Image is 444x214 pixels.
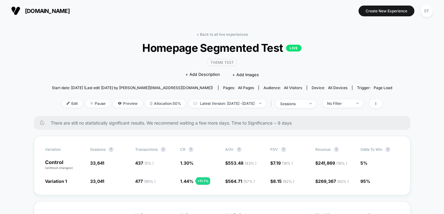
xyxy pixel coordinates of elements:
[135,160,154,166] span: 437
[51,120,398,126] span: There are still no statistically significant results. We recommend waiting a few more days . Time...
[150,102,152,105] img: rebalance
[357,85,392,90] div: Trigger:
[309,103,312,104] img: end
[243,179,255,184] span: ( 57 % )
[259,103,261,104] img: end
[318,179,349,184] span: 269,367
[374,85,392,90] span: Page Load
[270,147,278,152] span: PSV
[421,5,433,17] div: EF
[189,99,266,108] span: Latest Version: [DATE] - [DATE]
[228,160,256,166] span: 553.48
[281,147,286,152] button: ?
[45,179,67,184] span: Variation 1
[69,41,375,54] span: Homepage Segmented Test
[307,85,352,90] span: Device:
[196,177,210,185] div: + 11.1 %
[327,101,352,106] div: No Filter
[109,147,114,152] button: ?
[45,166,73,170] span: (without changes)
[318,160,347,166] span: 241,869
[360,147,394,152] span: Odds to Win
[185,72,220,78] span: + Add Description
[62,99,82,108] span: Edit
[225,179,255,184] span: $
[144,179,156,184] span: ( 95 % )
[238,85,254,90] span: all pages
[356,103,359,104] img: end
[270,160,293,166] span: $
[237,147,242,152] button: ?
[85,99,110,108] span: Pause
[161,147,166,152] button: ?
[180,179,193,184] span: 1.44 %
[135,147,158,152] span: Transactions
[263,85,302,90] div: Audience:
[208,59,237,66] span: Theme Test
[90,160,104,166] span: 33,641
[334,147,339,152] button: ?
[45,147,79,152] span: Variation
[284,85,302,90] span: All Visitors
[385,147,390,152] button: ?
[90,102,93,105] img: end
[273,179,294,184] span: 8.15
[359,6,414,16] button: Create New Experience
[360,179,370,184] span: 95%
[315,147,331,152] span: Revenue
[45,160,84,170] p: Control
[225,147,234,152] span: AOV
[232,72,259,77] span: + Add Images
[336,161,347,166] span: ( 18 % )
[144,161,154,166] span: ( 5 % )
[245,161,256,166] span: ( 43 % )
[9,6,72,16] button: [DOMAIN_NAME]
[113,99,142,108] span: Preview
[180,147,185,152] span: CR
[286,45,301,51] p: LIVE
[189,147,193,152] button: ?
[269,99,276,108] span: |
[283,179,294,184] span: ( 82 % )
[197,32,248,37] a: < Back to all live experiences
[193,102,197,105] img: calendar
[25,8,70,14] span: [DOMAIN_NAME]
[280,101,305,106] div: sessions
[228,179,255,184] span: 564.71
[11,6,20,15] img: Visually logo
[225,160,256,166] span: $
[90,147,106,152] span: Sessions
[90,179,104,184] span: 33,041
[419,5,435,17] button: EF
[145,99,186,108] span: Allocation: 50%
[52,85,213,90] span: Start date: [DATE] (Last edit [DATE] by [PERSON_NAME][EMAIL_ADDRESS][DOMAIN_NAME])
[270,179,294,184] span: $
[360,160,367,166] span: 5%
[282,161,293,166] span: ( 18 % )
[273,160,293,166] span: 7.19
[315,179,349,184] span: $
[67,102,70,105] img: edit
[328,85,347,90] span: all devices
[337,179,349,184] span: ( 82 % )
[180,160,193,166] span: 1.30 %
[135,179,156,184] span: 477
[315,160,347,166] span: $
[223,85,254,90] div: Pages:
